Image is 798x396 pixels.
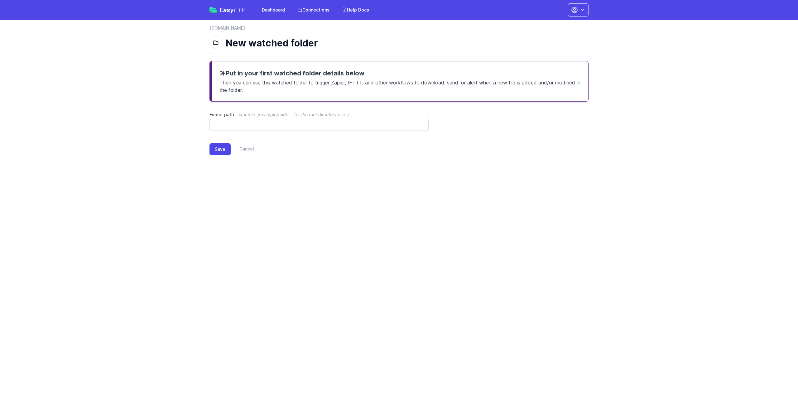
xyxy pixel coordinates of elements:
[209,112,429,118] label: Folder path
[258,4,289,16] a: Dashboard
[209,25,589,35] nav: Breadcrumb
[231,143,254,155] a: Cancel
[234,6,246,14] span: FTP
[209,7,217,13] img: easyftp_logo.png
[294,4,333,16] a: Connections
[219,7,246,13] span: Easy
[209,143,231,155] button: Save
[219,69,581,78] h3: Put in your first watched folder details below
[209,7,246,13] a: EasyFTP
[238,112,349,117] span: example: /example/folder - for the root directory use: /
[338,4,373,16] a: Help Docs
[226,37,584,49] h1: New watched folder
[209,25,245,31] a: [DOMAIN_NAME]
[219,78,581,94] p: Then you can use this watched folder to trigger Zapier, IFTTT, and other workflows to download, s...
